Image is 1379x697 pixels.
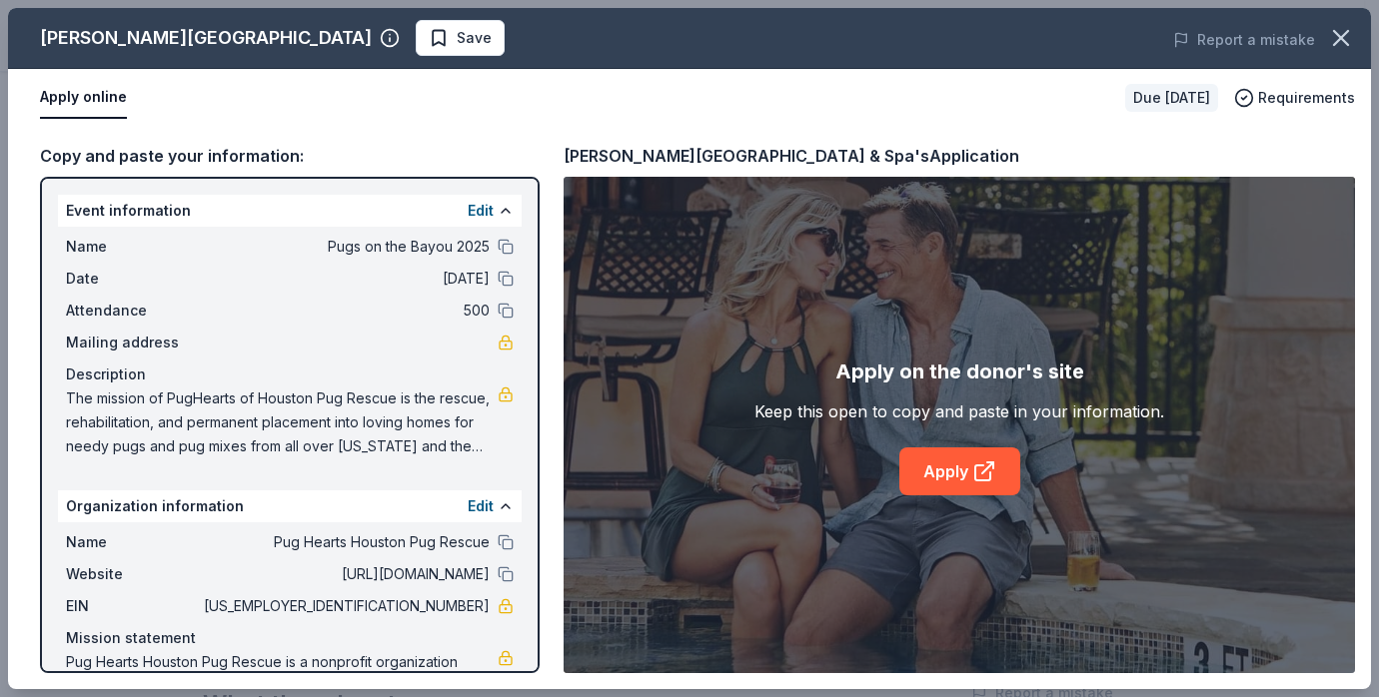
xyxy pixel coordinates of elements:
[200,267,490,291] span: [DATE]
[66,386,498,458] span: The mission of PugHearts of Houston Pug Rescue is the rescue, rehabilitation, and permanent place...
[468,494,494,518] button: Edit
[754,399,1164,423] div: Keep this open to copy and paste in your information.
[1173,28,1315,52] button: Report a mistake
[40,22,372,54] div: [PERSON_NAME][GEOGRAPHIC_DATA]
[1125,84,1218,112] div: Due [DATE]
[1234,86,1355,110] button: Requirements
[66,235,200,259] span: Name
[200,299,490,323] span: 500
[200,594,490,618] span: [US_EMPLOYER_IDENTIFICATION_NUMBER]
[66,331,200,354] span: Mailing address
[200,562,490,586] span: [URL][DOMAIN_NAME]
[835,355,1084,387] div: Apply on the donor's site
[200,530,490,554] span: Pug Hearts Houston Pug Rescue
[66,362,514,386] div: Description
[468,199,494,223] button: Edit
[66,530,200,554] span: Name
[40,143,540,169] div: Copy and paste your information:
[58,490,522,522] div: Organization information
[200,235,490,259] span: Pugs on the Bayou 2025
[457,26,492,50] span: Save
[40,77,127,119] button: Apply online
[66,299,200,323] span: Attendance
[1258,86,1355,110] span: Requirements
[416,20,505,56] button: Save
[58,195,522,227] div: Event information
[66,267,200,291] span: Date
[899,447,1020,495] a: Apply
[66,594,200,618] span: EIN
[66,562,200,586] span: Website
[66,626,514,650] div: Mission statement
[564,143,1019,169] div: [PERSON_NAME][GEOGRAPHIC_DATA] & Spa's Application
